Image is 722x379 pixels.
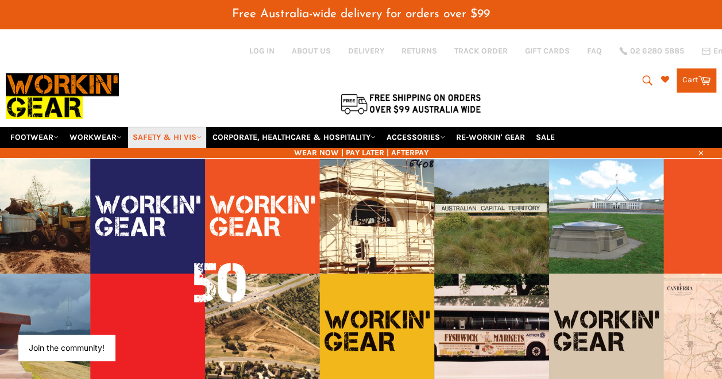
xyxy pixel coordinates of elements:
a: TRACK ORDER [454,45,508,56]
a: FOOTWEAR [6,127,63,147]
a: 02 6280 5885 [619,47,684,55]
a: FAQ [587,45,602,56]
a: SALE [531,127,559,147]
span: WEAR NOW | PAY LATER | AFTERPAY [6,147,716,158]
a: CORPORATE, HEALTHCARE & HOSPITALITY [208,127,380,147]
a: Log in [249,46,275,56]
a: RETURNS [401,45,437,56]
span: 02 6280 5885 [630,47,684,55]
a: GIFT CARDS [525,45,570,56]
img: Flat $9.95 shipping Australia wide [339,91,482,116]
a: ABOUT US [292,45,331,56]
button: Join the community! [29,343,105,353]
a: RE-WORKIN' GEAR [451,127,530,147]
img: Workin Gear leaders in Workwear, Safety Boots, PPE, Uniforms. Australia's No.1 in Workwear [6,66,119,127]
a: ACCESSORIES [382,127,450,147]
span: Free Australia-wide delivery for orders over $99 [232,8,490,20]
a: DELIVERY [348,45,384,56]
a: WORKWEAR [65,127,126,147]
a: Cart [677,68,716,93]
a: SAFETY & HI VIS [128,127,206,147]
